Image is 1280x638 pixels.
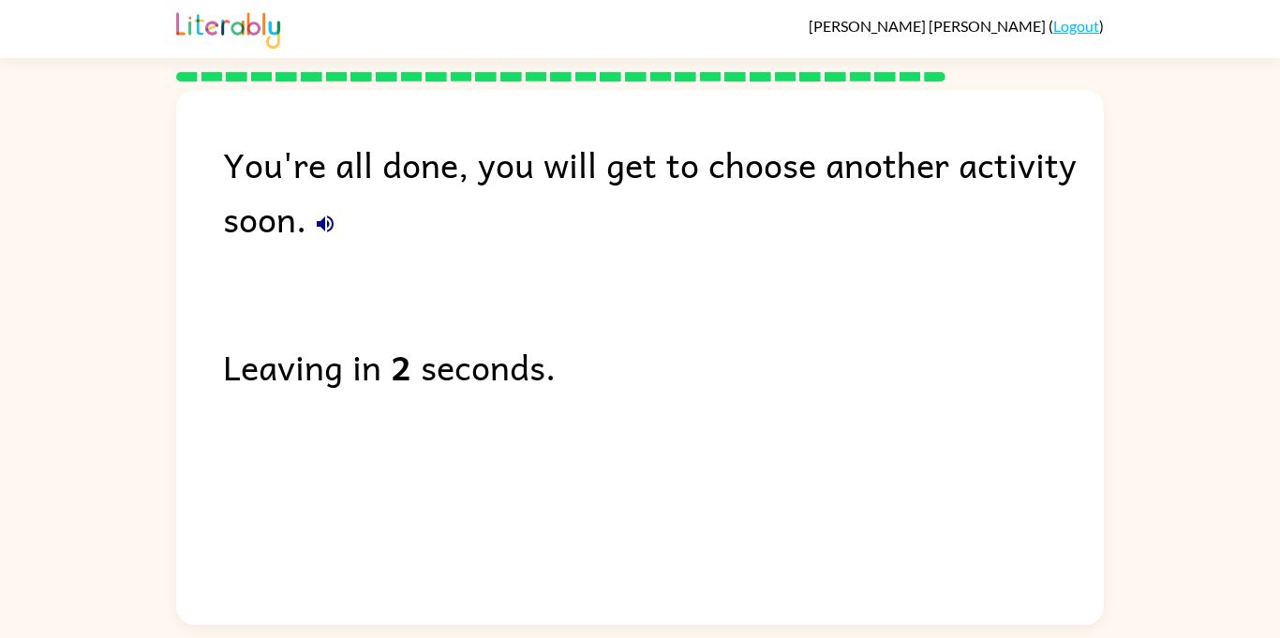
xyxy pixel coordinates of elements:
div: You're all done, you will get to choose another activity soon. [223,137,1104,245]
div: Leaving in seconds. [223,339,1104,393]
img: Literably [176,7,280,49]
a: Logout [1053,17,1099,35]
div: ( ) [809,17,1104,35]
b: 2 [391,339,411,393]
span: [PERSON_NAME] [PERSON_NAME] [809,17,1049,35]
